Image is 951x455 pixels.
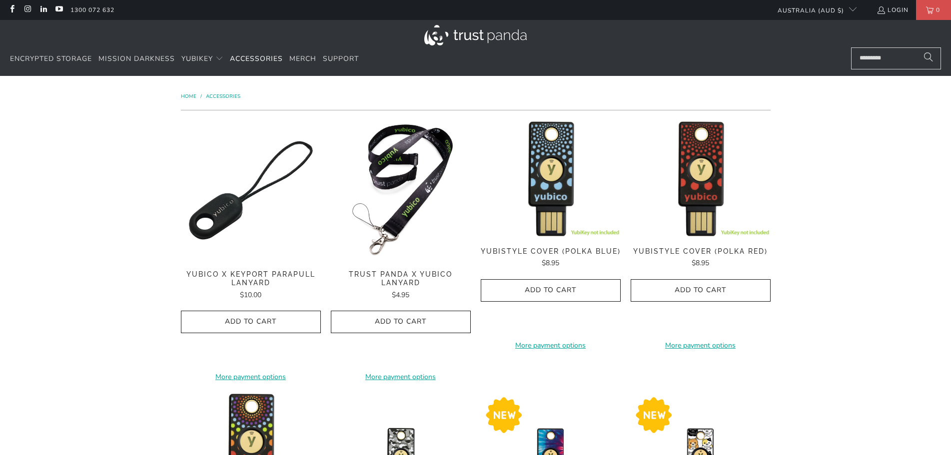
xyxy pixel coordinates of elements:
summary: YubiKey [181,47,223,71]
a: YubiStyle Cover (Polka Blue) $8.95 [481,247,621,269]
a: Login [877,4,909,15]
span: YubiKey [181,54,213,63]
a: More payment options [631,340,771,351]
a: 1300 072 632 [70,4,114,15]
input: Search... [851,47,941,69]
span: Accessories [230,54,283,63]
a: Trust Panda Australia on YouTube [54,6,63,14]
span: Add to Cart [491,286,610,295]
img: Yubico x Keyport Parapull Lanyard - Trust Panda [181,120,321,260]
button: Add to Cart [331,311,471,333]
a: More payment options [481,340,621,351]
img: YubiStyle Cover (Polka Blue) - Trust Panda [481,120,621,237]
nav: Translation missing: en.navigation.header.main_nav [10,47,359,71]
span: YubiStyle Cover (Polka Red) [631,247,771,256]
span: YubiStyle Cover (Polka Blue) [481,247,621,256]
a: Mission Darkness [98,47,175,71]
span: Add to Cart [341,318,460,326]
a: YubiStyle Cover (Polka Red) $8.95 [631,247,771,269]
span: $8.95 [542,258,559,268]
span: $4.95 [392,290,409,300]
button: Add to Cart [181,311,321,333]
a: More payment options [331,372,471,383]
span: / [200,93,202,100]
span: Trust Panda x Yubico Lanyard [331,270,471,287]
button: Add to Cart [631,279,771,302]
button: Add to Cart [481,279,621,302]
span: $8.95 [692,258,709,268]
span: Add to Cart [191,318,310,326]
a: Accessories [206,93,240,100]
a: More payment options [181,372,321,383]
span: Support [323,54,359,63]
span: Add to Cart [641,286,760,295]
a: Yubico x Keyport Parapull Lanyard $10.00 [181,270,321,301]
img: Trust Panda Yubico Lanyard - Trust Panda [331,120,471,260]
a: Encrypted Storage [10,47,92,71]
span: Encrypted Storage [10,54,92,63]
span: Yubico x Keyport Parapull Lanyard [181,270,321,287]
button: Search [916,47,941,69]
a: Trust Panda x Yubico Lanyard $4.95 [331,270,471,301]
img: YubiStyle Cover (Polka Red) - Trust Panda [631,120,771,237]
img: Trust Panda Australia [424,25,527,45]
a: Trust Panda Australia on LinkedIn [39,6,47,14]
a: Trust Panda Australia on Facebook [7,6,16,14]
span: $10.00 [240,290,261,300]
a: Support [323,47,359,71]
a: Trust Panda Australia on Instagram [23,6,31,14]
a: Accessories [230,47,283,71]
span: Merch [289,54,316,63]
span: Home [181,93,196,100]
a: Yubico x Keyport Parapull Lanyard - Trust Panda Yubico x Keyport Parapull Lanyard - Trust Panda [181,120,321,260]
span: Mission Darkness [98,54,175,63]
a: Home [181,93,198,100]
a: Merch [289,47,316,71]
